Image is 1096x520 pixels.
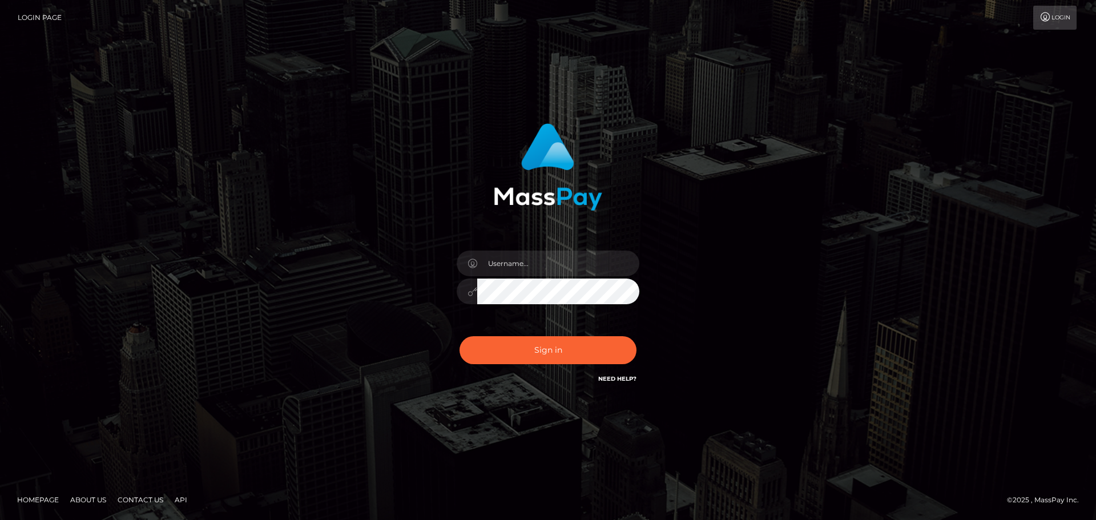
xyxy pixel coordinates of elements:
[477,251,639,276] input: Username...
[1033,6,1077,30] a: Login
[1007,494,1087,506] div: © 2025 , MassPay Inc.
[66,491,111,509] a: About Us
[13,491,63,509] a: Homepage
[598,375,636,382] a: Need Help?
[170,491,192,509] a: API
[113,491,168,509] a: Contact Us
[18,6,62,30] a: Login Page
[460,336,636,364] button: Sign in
[494,123,602,211] img: MassPay Login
